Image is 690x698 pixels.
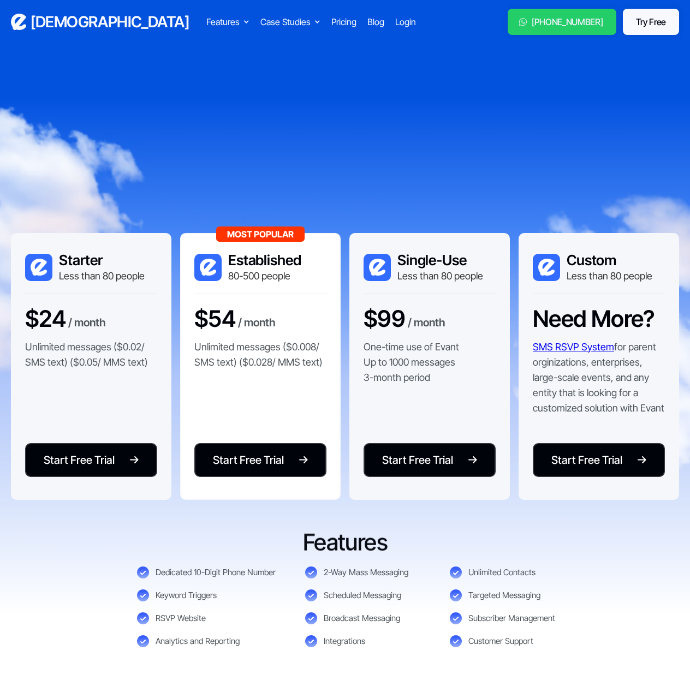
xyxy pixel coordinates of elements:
[408,314,445,333] div: / month
[238,314,276,333] div: / month
[532,15,603,28] div: [PHONE_NUMBER]
[324,636,365,647] div: Integrations
[364,305,405,332] h3: $99
[156,613,206,624] div: RSVP Website
[11,13,189,32] a: home
[260,15,311,28] div: Case Studies
[25,443,157,477] a: Start Free Trial
[331,15,356,28] a: Pricing
[364,443,496,477] a: Start Free Trial
[44,452,115,468] div: Start Free Trial
[533,341,614,353] a: SMS RSVP System
[68,314,106,333] div: / month
[194,443,326,477] a: Start Free Trial
[533,443,665,477] a: Start Free Trial
[324,613,400,624] div: Broadcast Messaging
[468,590,540,601] div: Targeted Messaging
[59,252,145,269] h3: Starter
[324,567,408,578] div: 2-Way Mass Messaging
[382,452,453,468] div: Start Free Trial
[468,613,555,624] div: Subscriber Management
[567,252,652,269] h3: Custom
[228,252,301,269] h3: Established
[164,528,526,557] h3: Features
[156,636,240,647] div: Analytics and Reporting
[156,590,217,601] div: Keyword Triggers
[364,339,459,385] p: One-time use of Evant Up to 1000 messages 3-month period
[31,13,189,32] h3: [DEMOGRAPHIC_DATA]
[324,590,401,601] div: Scheduled Messaging
[508,9,616,35] a: [PHONE_NUMBER]
[194,305,235,332] h3: $54
[533,305,655,332] h3: Need More?
[567,269,652,283] div: Less than 80 people
[551,452,622,468] div: Start Free Trial
[206,15,249,28] div: Features
[213,452,284,468] div: Start Free Trial
[25,305,66,332] h3: $24
[206,15,240,28] div: Features
[395,15,416,28] a: Login
[59,269,145,283] div: Less than 80 people
[397,269,483,283] div: Less than 80 people
[468,567,536,578] div: Unlimited Contacts
[367,15,384,28] a: Blog
[228,269,301,283] div: 80-500 people
[216,226,305,242] div: Most Popular
[397,252,483,269] h3: Single-Use
[468,636,533,647] div: Customer Support
[25,339,157,370] p: Unlimited messages ($0.02/ SMS text) ($0.05/ MMS text)
[623,9,679,35] a: Try Free
[194,339,326,370] p: Unlimited messages ($0.008/ SMS text) ($0.028/ MMS text)
[156,567,276,578] div: Dedicated 10-Digit Phone Number
[533,339,665,416] p: for parent orginizations, enterprises, large-scale events, and any entity that is looking for a c...
[260,15,320,28] div: Case Studies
